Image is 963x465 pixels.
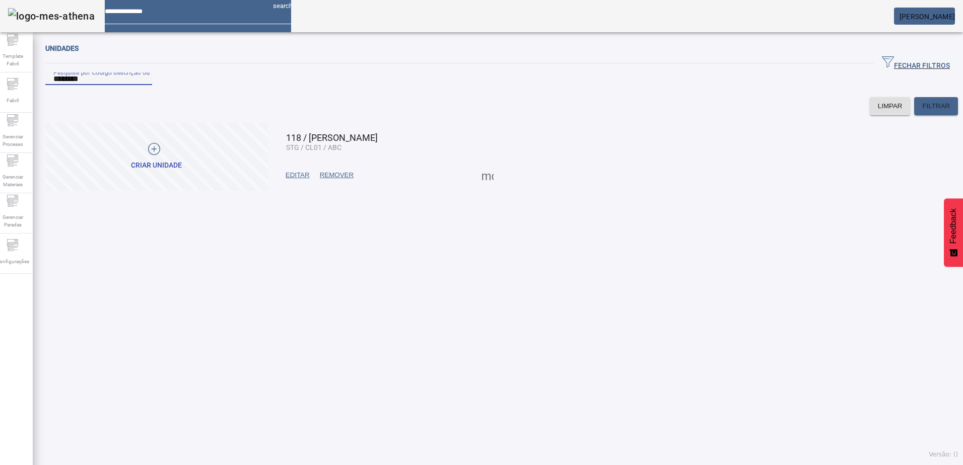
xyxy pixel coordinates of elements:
[315,166,359,184] button: REMOVER
[922,101,950,111] span: FILTRAR
[53,68,165,75] mat-label: Pesquise por Código descrição ou sigla
[45,44,79,52] span: Unidades
[929,451,958,458] span: Versão: ()
[8,8,95,24] img: logo-mes-athena
[874,54,958,72] button: FECHAR FILTROS
[870,97,911,115] button: LIMPAR
[281,166,315,184] button: EDITAR
[878,101,903,111] span: LIMPAR
[949,208,958,244] span: Feedback
[478,166,497,184] button: Mais
[900,13,955,21] span: [PERSON_NAME]
[131,161,182,171] div: Criar unidade
[286,170,310,180] span: EDITAR
[320,170,354,180] span: REMOVER
[914,97,958,115] button: FILTRAR
[882,56,950,71] span: FECHAR FILTROS
[944,198,963,267] button: Feedback - Mostrar pesquisa
[4,94,22,107] span: Fabril
[286,143,341,151] span: STG / CL01 / ABC
[45,123,268,191] button: Criar unidade
[286,132,378,143] span: 118 / [PERSON_NAME]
